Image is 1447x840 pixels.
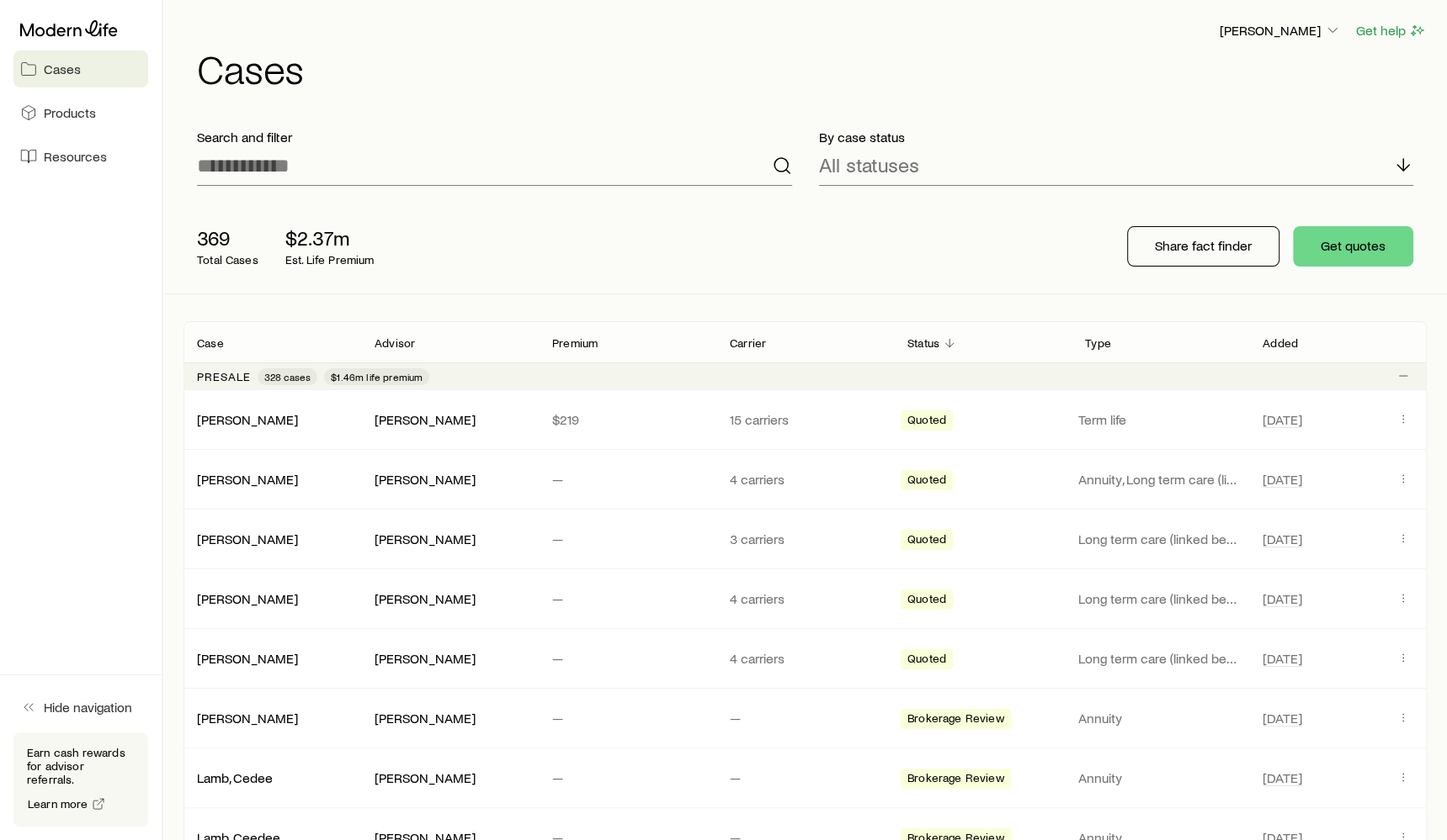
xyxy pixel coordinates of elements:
p: Status [907,336,939,350]
div: [PERSON_NAME] [375,590,476,608]
p: 369 [197,226,258,250]
span: Cases [44,61,81,77]
span: [DATE] [1263,531,1302,547]
p: — [552,531,703,547]
div: [PERSON_NAME] [375,531,476,548]
p: 15 carriers [730,411,880,428]
span: Brokerage Review [907,771,1004,789]
span: [DATE] [1263,769,1302,786]
div: [PERSON_NAME] [375,471,476,489]
p: Type [1085,336,1111,350]
p: 4 carriers [730,471,880,488]
span: [DATE] [1263,710,1302,726]
p: — [730,710,880,726]
div: [PERSON_NAME] [197,650,298,668]
span: Quoted [907,652,946,669]
div: [PERSON_NAME] [375,411,476,429]
p: Case [197,336,224,350]
span: [DATE] [1263,471,1302,488]
p: — [552,769,703,786]
p: Term life [1078,411,1242,428]
p: Search and filter [197,129,792,145]
span: Quoted [907,532,946,550]
p: Long term care (linked benefit) [1078,531,1242,547]
p: — [552,710,703,726]
p: 3 carriers [730,531,880,547]
div: Lamb, Cedee [197,769,273,787]
a: [PERSON_NAME] [197,531,298,547]
span: Products [44,104,96,121]
button: [PERSON_NAME] [1219,21,1342,41]
p: Share fact finder [1155,237,1252,254]
p: 4 carriers [730,590,880,607]
button: Get quotes [1293,226,1413,267]
div: [PERSON_NAME] [197,531,298,548]
p: Annuity, Long term care (linked benefit) [1078,471,1242,488]
div: [PERSON_NAME] [197,411,298,429]
p: Earn cash rewards for advisor referrals. [27,746,135,786]
p: Carrier [730,336,766,350]
button: Hide navigation [13,689,148,726]
p: Advisor [375,336,415,350]
span: Resources [44,148,107,165]
a: Lamb, Cedee [197,769,273,785]
a: Cases [13,50,148,87]
a: [PERSON_NAME] [197,471,298,487]
p: $2.37m [285,226,375,250]
span: Learn more [28,798,88,810]
div: [PERSON_NAME] [197,710,298,727]
div: [PERSON_NAME] [197,590,298,608]
p: Premium [552,336,598,350]
p: Presale [197,370,251,383]
div: [PERSON_NAME] [375,769,476,787]
span: [DATE] [1263,650,1302,667]
p: Est. Life Premium [285,253,375,267]
span: Quoted [907,473,946,490]
span: [DATE] [1263,590,1302,607]
div: [PERSON_NAME] [197,471,298,489]
p: — [730,769,880,786]
span: 328 cases [264,370,311,383]
p: Annuity [1078,769,1242,786]
p: All statuses [819,153,919,177]
p: By case status [819,129,1414,145]
span: Quoted [907,592,946,610]
span: Brokerage Review [907,711,1004,729]
span: $1.46m life premium [331,370,423,383]
p: Long term care (linked benefit) [1078,590,1242,607]
a: [PERSON_NAME] [197,710,298,726]
span: Quoted [907,413,946,431]
div: [PERSON_NAME] [375,710,476,727]
p: — [552,650,703,667]
p: Annuity [1078,710,1242,726]
p: — [552,471,703,488]
div: [PERSON_NAME] [375,650,476,668]
a: [PERSON_NAME] [197,411,298,427]
a: Resources [13,138,148,175]
p: $219 [552,411,703,428]
span: Hide navigation [44,699,132,716]
div: Earn cash rewards for advisor referrals.Learn more [13,732,148,827]
p: Added [1263,336,1298,350]
h1: Cases [197,48,1427,88]
a: [PERSON_NAME] [197,590,298,606]
button: Get help [1355,21,1427,40]
p: — [552,590,703,607]
p: Long term care (linked benefit) [1078,650,1242,667]
p: 4 carriers [730,650,880,667]
a: [PERSON_NAME] [197,650,298,666]
a: Products [13,94,148,131]
span: [DATE] [1263,411,1302,428]
p: [PERSON_NAME] [1220,22,1341,39]
button: Share fact finder [1127,226,1279,267]
p: Total Cases [197,253,258,267]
